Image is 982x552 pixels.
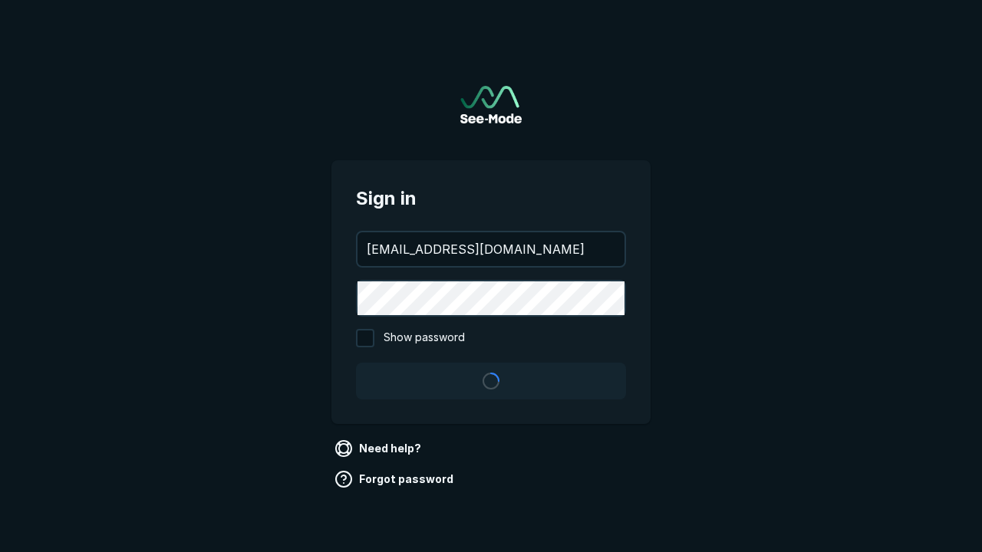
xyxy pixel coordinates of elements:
span: Show password [384,329,465,347]
img: See-Mode Logo [460,86,522,123]
span: Sign in [356,185,626,212]
a: Forgot password [331,467,460,491]
a: Go to sign in [460,86,522,123]
a: Need help? [331,436,427,461]
input: your@email.com [358,232,624,266]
